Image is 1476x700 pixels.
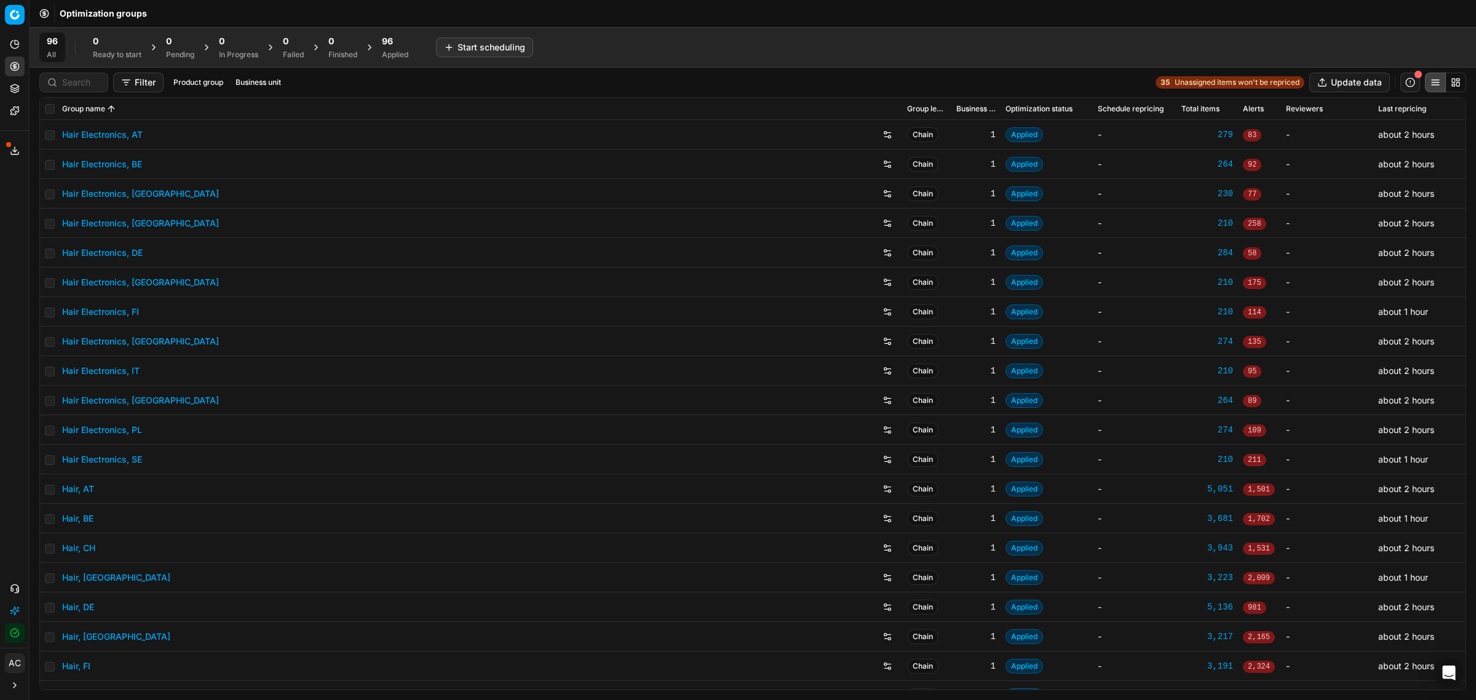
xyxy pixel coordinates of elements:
[907,104,946,114] span: Group level
[1378,247,1434,258] span: about 2 hours
[62,601,94,613] a: Hair, DE
[1281,268,1373,297] td: -
[1243,631,1275,643] span: 2,165
[1243,247,1261,260] span: 58
[1006,541,1043,555] span: Applied
[956,424,996,436] div: 1
[1378,306,1428,317] span: about 1 hour
[907,600,938,614] span: Chain
[956,217,996,229] div: 1
[1243,661,1275,673] span: 2,324
[1181,512,1233,525] a: 3,681
[1181,483,1233,495] a: 5,051
[956,571,996,584] div: 1
[1006,511,1043,526] span: Applied
[1006,127,1043,142] span: Applied
[1175,78,1299,87] span: Unassigned items won't be repriced
[1181,247,1233,259] a: 284
[1006,570,1043,585] span: Applied
[1093,120,1176,149] td: -
[907,334,938,349] span: Chain
[1281,120,1373,149] td: -
[907,570,938,585] span: Chain
[956,601,996,613] div: 1
[956,394,996,407] div: 1
[956,276,996,288] div: 1
[1243,483,1275,496] span: 1,501
[47,35,58,47] span: 96
[1281,651,1373,681] td: -
[62,424,142,436] a: Hair Electronics, PL
[62,571,170,584] a: Hair, [GEOGRAPHIC_DATA]
[1378,483,1434,494] span: about 2 hours
[956,188,996,200] div: 1
[62,104,105,114] span: Group name
[1181,453,1233,466] div: 210
[1378,572,1428,583] span: about 1 hour
[1281,445,1373,474] td: -
[1309,73,1390,92] button: Update data
[907,216,938,231] span: Chain
[1243,424,1266,437] span: 109
[907,186,938,201] span: Chain
[1243,365,1261,378] span: 95
[1281,356,1373,386] td: -
[1181,335,1233,348] div: 274
[62,394,219,407] a: Hair Electronics, [GEOGRAPHIC_DATA]
[60,7,147,20] nav: breadcrumb
[62,247,143,259] a: Hair Electronics, DE
[1243,129,1261,141] span: 83
[283,50,304,60] div: Failed
[1093,386,1176,415] td: -
[1281,149,1373,179] td: -
[1181,571,1233,584] a: 3,223
[956,247,996,259] div: 1
[219,50,258,60] div: In Progress
[907,127,938,142] span: Chain
[62,306,139,318] a: Hair Electronics, FI
[907,245,938,260] span: Chain
[1006,364,1043,378] span: Applied
[1378,365,1434,376] span: about 2 hours
[1181,158,1233,170] a: 264
[956,104,996,114] span: Business unit
[93,50,141,60] div: Ready to start
[1006,482,1043,496] span: Applied
[1006,104,1073,114] span: Optimization status
[1281,563,1373,592] td: -
[907,364,938,378] span: Chain
[1281,297,1373,327] td: -
[1378,513,1428,523] span: about 1 hour
[1093,592,1176,622] td: -
[1093,149,1176,179] td: -
[1093,563,1176,592] td: -
[1156,76,1304,89] a: 35Unassigned items won't be repriced
[1093,327,1176,356] td: -
[1181,394,1233,407] div: 264
[1181,276,1233,288] a: 210
[1378,454,1428,464] span: about 1 hour
[1006,216,1043,231] span: Applied
[166,35,172,47] span: 0
[1006,186,1043,201] span: Applied
[105,103,117,115] button: Sorted by Group name ascending
[956,365,996,377] div: 1
[1281,327,1373,356] td: -
[1243,454,1266,466] span: 211
[956,660,996,672] div: 1
[1181,129,1233,141] div: 279
[62,630,170,643] a: Hair, [GEOGRAPHIC_DATA]
[1181,217,1233,229] div: 210
[1243,336,1266,348] span: 135
[1098,104,1164,114] span: Schedule repricing
[907,482,938,496] span: Chain
[1281,504,1373,533] td: -
[1181,660,1233,672] a: 3,191
[1281,386,1373,415] td: -
[1378,104,1426,114] span: Last repricing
